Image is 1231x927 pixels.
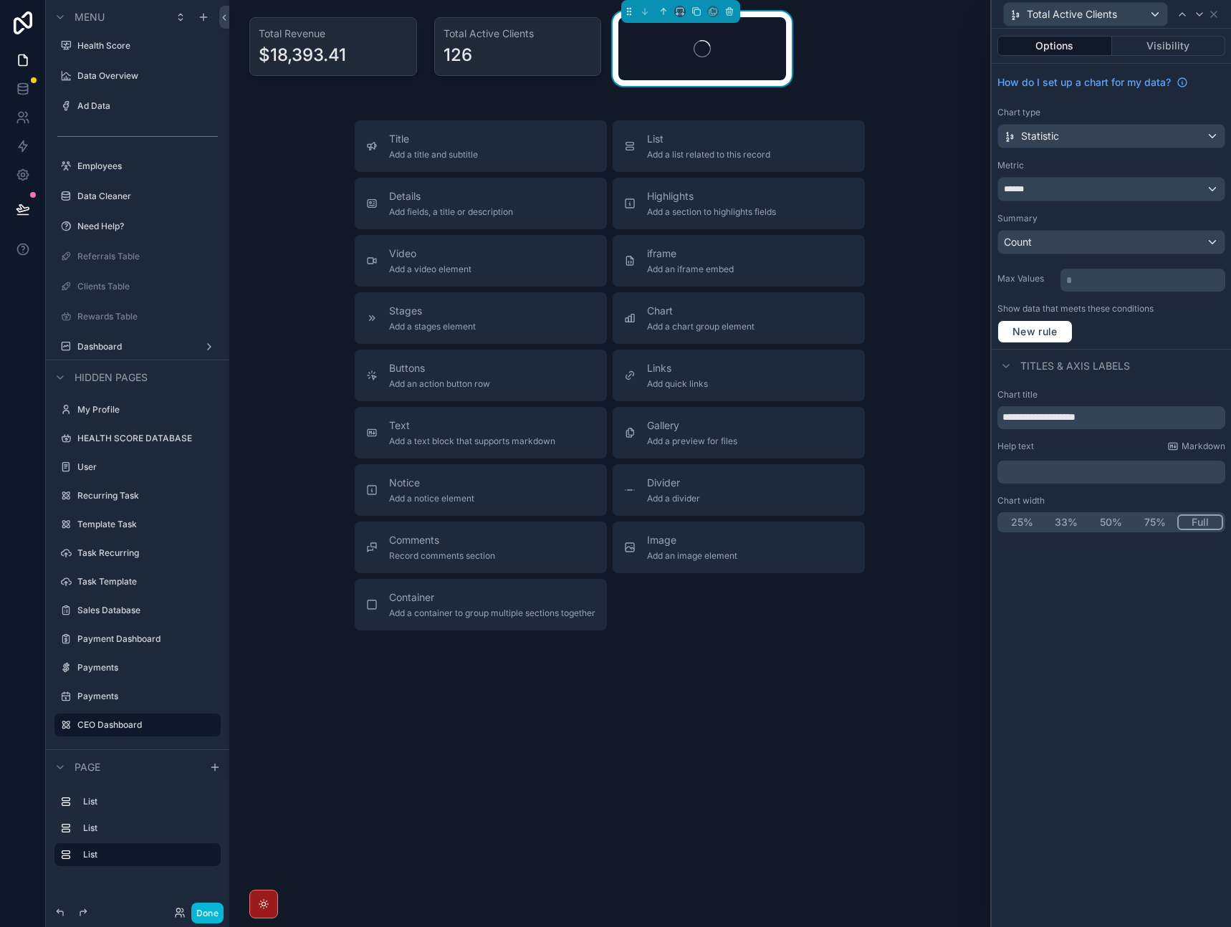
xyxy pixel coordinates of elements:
span: List [647,132,770,146]
button: HighlightsAdd a section to highlights fields [613,178,865,229]
label: List [83,849,209,860]
span: Title [389,132,478,146]
button: GalleryAdd a preview for files [613,407,865,458]
span: Chart [647,304,755,318]
button: Total Active Clients [1003,2,1168,27]
span: Add a list related to this record [647,149,770,160]
span: Buttons [389,361,490,375]
label: List [83,822,215,834]
a: Markdown [1167,441,1225,452]
label: Need Help? [77,221,218,232]
span: Add a text block that supports markdown [389,436,555,447]
span: Add an image element [647,550,737,562]
a: Template Task [77,519,218,530]
button: ChartAdd a chart group element [613,292,865,344]
span: Notice [389,476,474,490]
label: Rewards Table [77,311,218,322]
span: Highlights [647,189,776,203]
label: Sales Database [77,605,218,616]
span: Titles & Axis labels [1020,359,1130,373]
span: Count [1004,235,1032,249]
a: Payments [77,691,218,702]
button: 25% [1000,514,1044,530]
label: Max Values [997,273,1055,284]
span: Statistic [1021,129,1059,143]
button: Options [997,36,1112,56]
a: Data Overview [77,70,218,82]
label: Payments [77,662,218,673]
span: Add a divider [647,493,700,504]
label: HEALTH SCORE DATABASE [77,433,218,444]
span: Add a notice element [389,493,474,504]
a: Recurring Task [77,490,218,501]
label: Task Recurring [77,547,218,559]
button: LinksAdd quick links [613,350,865,401]
button: DividerAdd a divider [613,464,865,516]
span: Add an iframe embed [647,264,734,275]
span: Image [647,533,737,547]
label: Employees [77,160,218,172]
label: Referrals Table [77,251,218,262]
button: Full [1177,514,1223,530]
span: Container [389,590,595,605]
span: Add a section to highlights fields [647,206,776,218]
span: Add a preview for files [647,436,737,447]
label: Ad Data [77,100,218,112]
span: Page [75,760,100,774]
button: Count [997,230,1225,254]
a: How do I set up a chart for my data? [997,75,1188,90]
button: StagesAdd a stages element [355,292,607,344]
label: Chart width [997,495,1045,506]
span: Add quick links [647,378,708,390]
button: DetailsAdd fields, a title or description [355,178,607,229]
button: ListAdd a list related to this record [613,120,865,172]
label: Payment Dashboard [77,633,218,645]
span: Details [389,189,513,203]
button: 50% [1088,514,1133,530]
span: Hidden pages [75,370,148,385]
span: Add a chart group element [647,321,755,332]
a: Clients Table [77,281,218,292]
label: My Profile [77,404,218,416]
button: ButtonsAdd an action button row [355,350,607,401]
span: New rule [1007,325,1063,338]
button: TextAdd a text block that supports markdown [355,407,607,458]
span: Add a stages element [389,321,476,332]
span: Add fields, a title or description [389,206,513,218]
span: Markdown [1182,441,1225,452]
span: Text [389,418,555,433]
label: Chart type [997,107,1040,118]
a: Task Template [77,576,218,587]
span: Menu [75,10,105,24]
button: CommentsRecord comments section [355,522,607,573]
span: Total Active Clients [1027,7,1117,21]
span: Record comments section [389,550,495,562]
button: iframeAdd an iframe embed [613,235,865,287]
a: CEO Dashboard [77,719,212,731]
label: Chart title [997,389,1038,400]
button: Statistic [997,124,1225,148]
label: Dashboard [77,341,198,352]
a: Data Cleaner [77,191,218,202]
label: Health Score [77,40,218,52]
button: 75% [1133,514,1177,530]
button: ImageAdd an image element [613,522,865,573]
label: Show data that meets these conditions [997,303,1154,314]
span: Add a container to group multiple sections together [389,607,595,619]
span: iframe [647,246,734,261]
button: Visibility [1112,36,1226,56]
button: ContainerAdd a container to group multiple sections together [355,579,607,630]
button: New rule [997,320,1073,343]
